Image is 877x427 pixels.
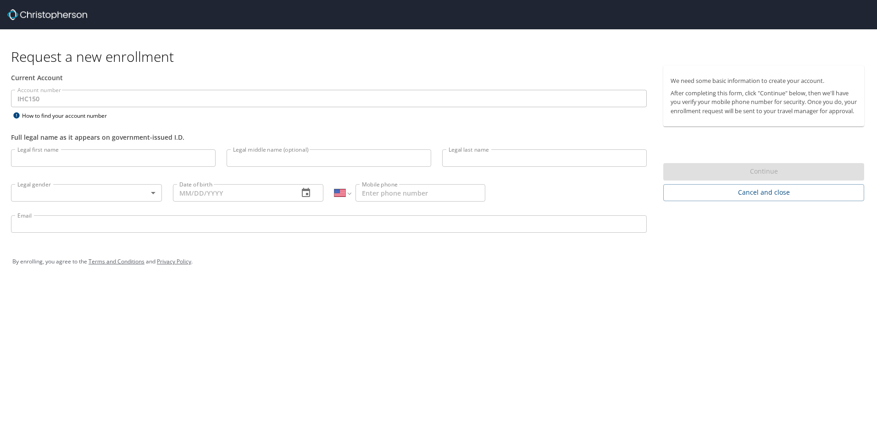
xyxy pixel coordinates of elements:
[89,257,144,265] a: Terms and Conditions
[173,184,292,202] input: MM/DD/YYYY
[11,73,647,82] div: Current Account
[11,132,647,142] div: Full legal name as it appears on government-issued I.D.
[671,77,857,85] p: We need some basic information to create your account.
[11,48,871,66] h1: Request a new enrollment
[11,110,126,121] div: How to find your account number
[355,184,485,202] input: Enter phone number
[12,250,865,273] div: By enrolling, you agree to the and .
[7,9,87,20] img: cbt logo
[671,89,857,115] p: After completing this form, click "Continue" below, then we'll have you verify your mobile phone ...
[663,184,864,201] button: Cancel and close
[157,257,191,265] a: Privacy Policy
[11,184,162,202] div: ​
[671,187,857,198] span: Cancel and close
